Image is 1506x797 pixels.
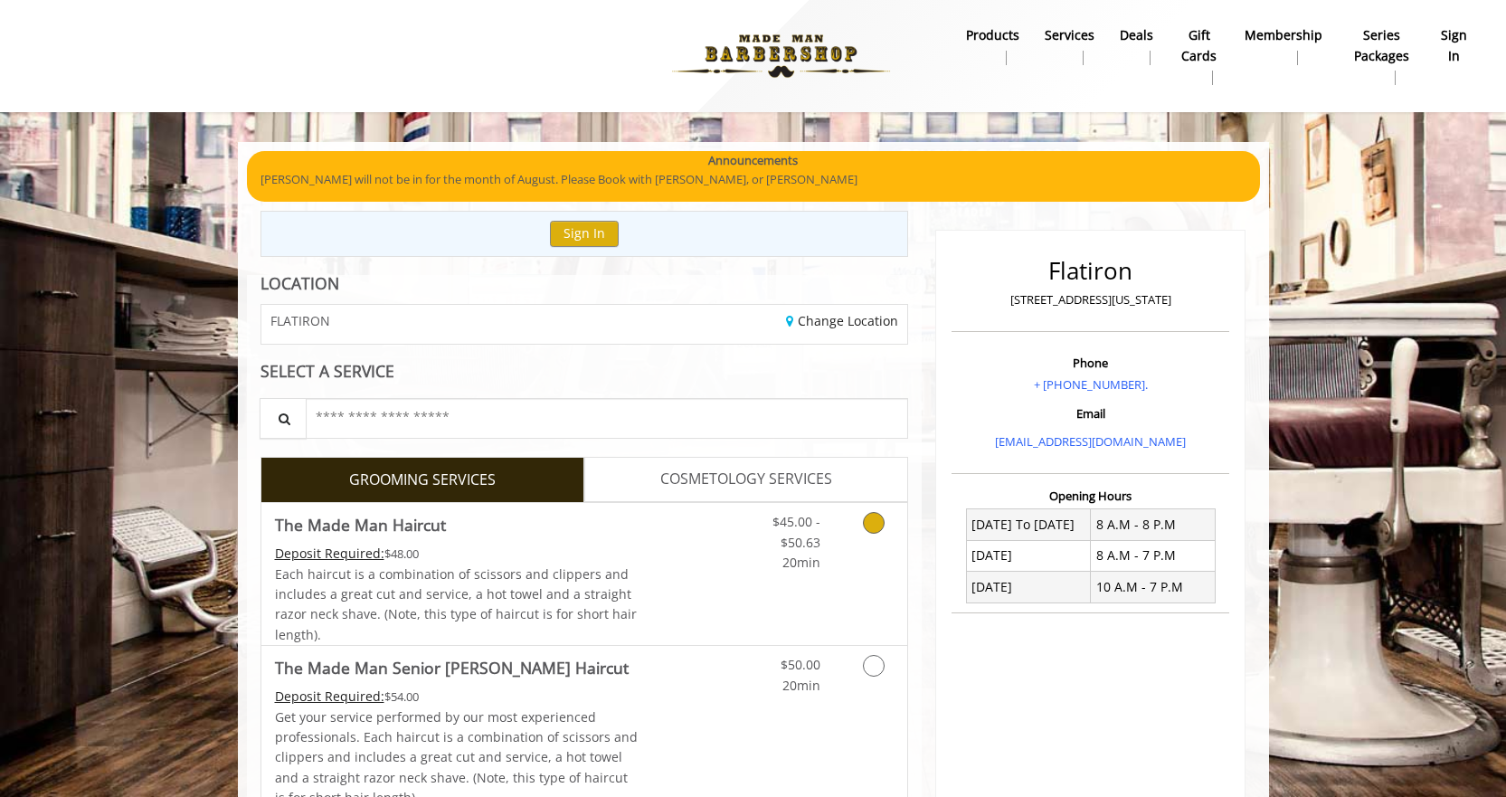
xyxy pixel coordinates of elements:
[966,540,1091,571] td: [DATE]
[1179,25,1219,66] b: gift cards
[1091,509,1216,540] td: 8 A.M - 8 P.M
[260,363,909,380] div: SELECT A SERVICE
[966,572,1091,602] td: [DATE]
[657,6,905,106] img: Made Man Barbershop logo
[349,469,496,492] span: GROOMING SERVICES
[1120,25,1153,45] b: Deals
[260,170,1246,189] p: [PERSON_NAME] will not be in for the month of August. Please Book with [PERSON_NAME], or [PERSON_...
[782,554,820,571] span: 20min
[260,398,307,439] button: Service Search
[781,656,820,673] span: $50.00
[956,258,1225,284] h2: Flatiron
[275,655,629,680] b: The Made Man Senior [PERSON_NAME] Haircut
[275,688,384,705] span: This service needs some Advance to be paid before we block your appointment
[1032,23,1107,70] a: ServicesServices
[550,221,619,247] button: Sign In
[956,407,1225,420] h3: Email
[260,272,339,294] b: LOCATION
[275,565,637,643] span: Each haircut is a combination of scissors and clippers and includes a great cut and service, a ho...
[786,312,898,329] a: Change Location
[953,23,1032,70] a: Productsproducts
[995,433,1186,450] a: [EMAIL_ADDRESS][DOMAIN_NAME]
[275,687,639,707] div: $54.00
[1107,23,1166,70] a: DealsDeals
[966,509,1091,540] td: [DATE] To [DATE]
[275,512,446,537] b: The Made Man Haircut
[1034,376,1148,393] a: + [PHONE_NUMBER].
[660,468,832,491] span: COSMETOLOGY SERVICES
[956,356,1225,369] h3: Phone
[1166,23,1232,90] a: Gift cardsgift cards
[966,25,1019,45] b: products
[1428,23,1480,70] a: sign insign in
[956,290,1225,309] p: [STREET_ADDRESS][US_STATE]
[1441,25,1467,66] b: sign in
[270,314,330,327] span: FLATIRON
[708,151,798,170] b: Announcements
[952,489,1229,502] h3: Opening Hours
[1091,540,1216,571] td: 8 A.M - 7 P.M
[1091,572,1216,602] td: 10 A.M - 7 P.M
[275,545,384,562] span: This service needs some Advance to be paid before we block your appointment
[1348,25,1416,66] b: Series packages
[1045,25,1094,45] b: Services
[275,544,639,564] div: $48.00
[1232,23,1335,70] a: MembershipMembership
[1335,23,1428,90] a: Series packagesSeries packages
[782,677,820,694] span: 20min
[1245,25,1322,45] b: Membership
[772,513,820,550] span: $45.00 - $50.63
